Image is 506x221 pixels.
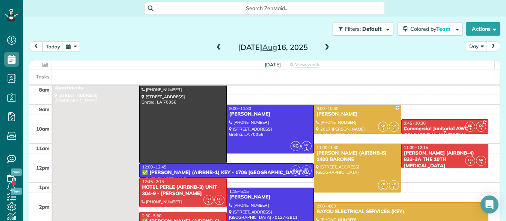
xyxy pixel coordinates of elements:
button: Actions [466,22,500,36]
span: SD [206,197,211,201]
span: 1pm [39,184,50,190]
span: Aug [262,42,277,52]
span: Filters: [345,26,361,32]
small: 1 [465,160,475,167]
button: prev [29,41,43,51]
span: 2:30 - 5:30 [142,213,161,218]
span: Default [362,26,382,32]
span: New [11,168,22,176]
button: Day [466,41,487,51]
span: 9:00 - 10:30 [316,106,338,111]
span: 2:00 - 4:00 [316,203,336,209]
div: HOTEL PERLE (AIRBNB-3) UNIT 304-9 - [PERSON_NAME] [142,184,224,197]
span: EP [304,143,309,147]
span: 10am [36,126,50,132]
a: Filters: Default [329,22,393,36]
small: 1 [215,199,224,206]
span: 9:00 - 11:30 [229,106,251,111]
button: today [42,41,63,51]
span: KP [381,182,385,186]
small: 1 [389,126,399,133]
button: Filters: Default [333,22,393,36]
span: 11:00 - 12:15 [404,145,428,150]
span: 2pm [39,204,50,210]
div: BAYOU ELECTRICAL SERVICES (KEY) [316,209,486,215]
span: KP [392,123,396,128]
span: KP [392,182,396,186]
div: [PERSON_NAME] (AIRBNB-5) 1400 BARONNE [316,150,399,163]
div: [PERSON_NAME] [316,111,399,117]
small: 1 [476,126,486,133]
span: 8am [39,87,50,93]
small: 1 [378,184,388,191]
span: SD [468,123,472,128]
button: next [486,41,500,51]
div: Open Intercom Messenger [480,195,498,213]
small: 1 [465,126,475,133]
div: [PERSON_NAME] [229,111,312,117]
span: 11:00 - 1:30 [316,145,338,150]
span: 9:45 - 10:30 [404,120,426,126]
span: EP [304,167,309,171]
div: ✅ [PERSON_NAME] (AIRBNB-1) KEY - 1706 [GEOGRAPHIC_DATA] AV. - FLEURLICITY LLC [142,170,312,182]
div: [PERSON_NAME] (AIRBNB-4) 833-3A THE 10TH [MEDICAL_DATA] [404,150,486,169]
small: 3 [389,184,399,191]
small: 1 [302,170,311,177]
span: 12:45 - 2:15 [142,179,164,184]
div: [PERSON_NAME] [229,194,312,200]
span: 12:00 - 12:45 [142,164,166,170]
span: 12pm [36,165,50,171]
span: 1:15 - 5:15 [229,189,249,194]
small: 1 [302,145,311,152]
span: 11am [36,145,50,151]
small: 3 [378,126,388,133]
span: 9am [39,106,50,112]
button: Colored byTeam [397,22,463,36]
span: Colored by [410,26,453,32]
span: Tasks [36,74,50,80]
span: KG [291,141,301,151]
span: SD [479,158,483,162]
span: CG [468,158,473,162]
span: View week [295,62,319,68]
small: 1 [476,160,486,167]
span: KG [291,165,301,176]
span: CG [217,197,221,201]
span: [DATE] [265,62,281,68]
h2: [DATE] 16, 2025 [226,43,320,51]
span: CG [479,123,483,128]
span: Team [436,26,452,32]
small: 1 [204,199,213,206]
div: Commercial Janitorial AWC - COMMERCIAL JANITORIAL [404,126,486,138]
span: KP [381,123,385,128]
